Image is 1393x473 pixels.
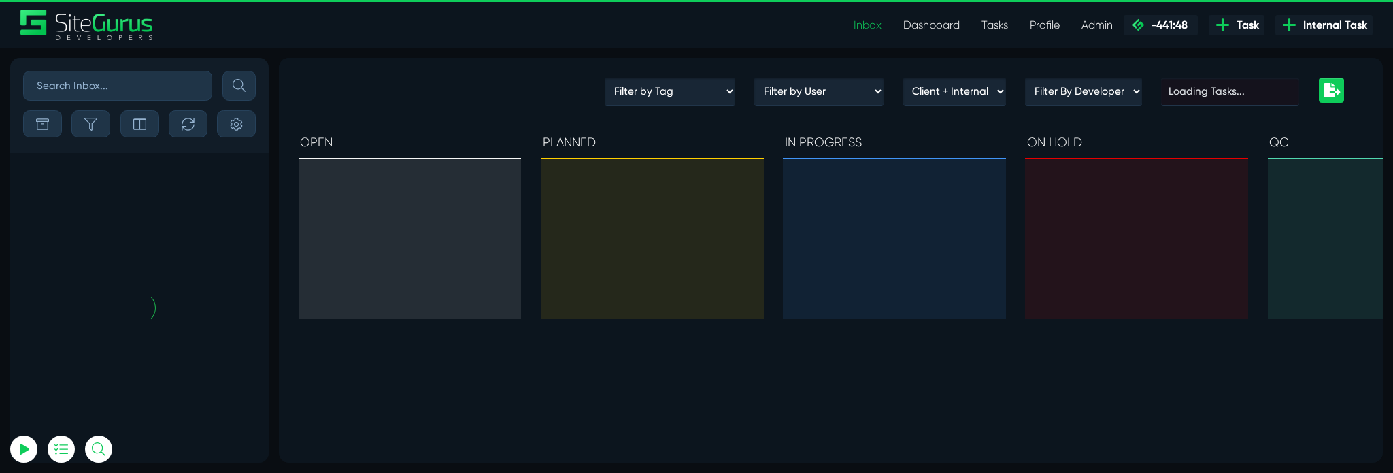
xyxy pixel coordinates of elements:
a: Tasks [971,12,1019,39]
input: Search Inbox... [23,71,212,101]
a: -441:48 [1124,15,1198,35]
div: OPEN [20,74,255,106]
div: QC [1041,74,1275,106]
a: SiteGurus [20,10,154,40]
button: Log In [44,240,194,269]
a: Admin [1071,12,1124,39]
a: Task [1209,15,1264,35]
div: IN PROGRESS [531,74,765,106]
a: Dashboard [892,12,971,39]
div: PLANNED [275,74,510,106]
span: Task [1231,17,1259,33]
a: Inbox [843,12,892,39]
div: ON HOLD [786,74,1020,106]
a: Internal Task [1275,15,1373,35]
img: Sitegurus Logo [20,10,154,40]
span: -441:48 [1145,18,1188,31]
span: Internal Task [1298,17,1367,33]
input: Email [44,160,194,190]
a: Profile [1019,12,1071,39]
input: Loading Tasks... [928,20,1074,50]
